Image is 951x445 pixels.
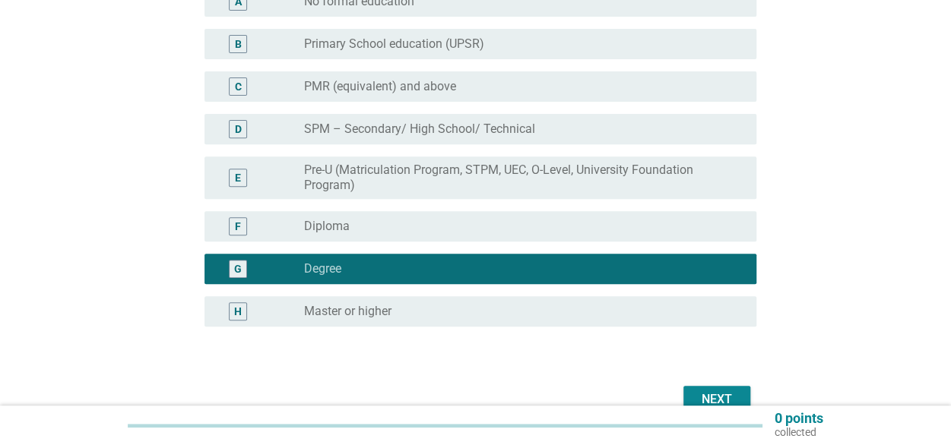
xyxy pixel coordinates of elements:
label: Diploma [304,219,350,234]
p: collected [775,425,823,439]
label: Pre-U (Matriculation Program, STPM, UEC, O-Level, University Foundation Program) [304,163,731,193]
label: PMR (equivalent) and above [304,79,456,94]
div: C [235,79,242,95]
div: B [235,36,242,52]
div: H [234,304,242,320]
div: F [235,219,241,235]
label: Primary School education (UPSR) [304,36,484,52]
label: Degree [304,261,341,276]
div: G [234,261,242,277]
button: Next [683,386,750,413]
div: Next [696,390,738,409]
div: D [235,122,242,137]
div: E [235,170,241,186]
label: Master or higher [304,304,391,319]
label: SPM – Secondary/ High School/ Technical [304,122,535,137]
p: 0 points [775,412,823,425]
